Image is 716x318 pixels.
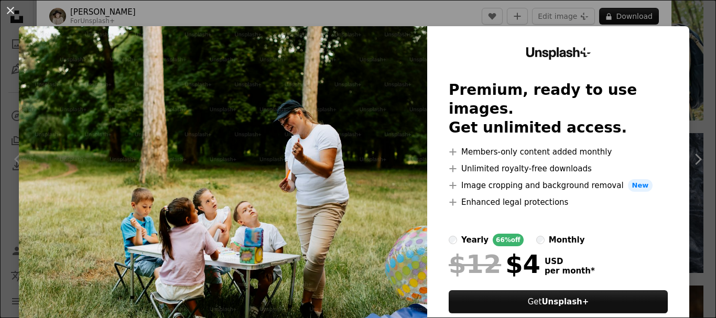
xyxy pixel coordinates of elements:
[549,234,585,246] div: monthly
[449,250,501,278] span: $12
[461,234,489,246] div: yearly
[449,236,457,244] input: yearly66%off
[541,297,589,306] strong: Unsplash+
[449,250,540,278] div: $4
[545,266,595,276] span: per month *
[449,179,668,192] li: Image cropping and background removal
[628,179,653,192] span: New
[536,236,545,244] input: monthly
[545,257,595,266] span: USD
[449,146,668,158] li: Members-only content added monthly
[449,196,668,209] li: Enhanced legal protections
[449,81,668,137] h2: Premium, ready to use images. Get unlimited access.
[449,290,668,313] button: GetUnsplash+
[493,234,524,246] div: 66% off
[449,162,668,175] li: Unlimited royalty-free downloads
